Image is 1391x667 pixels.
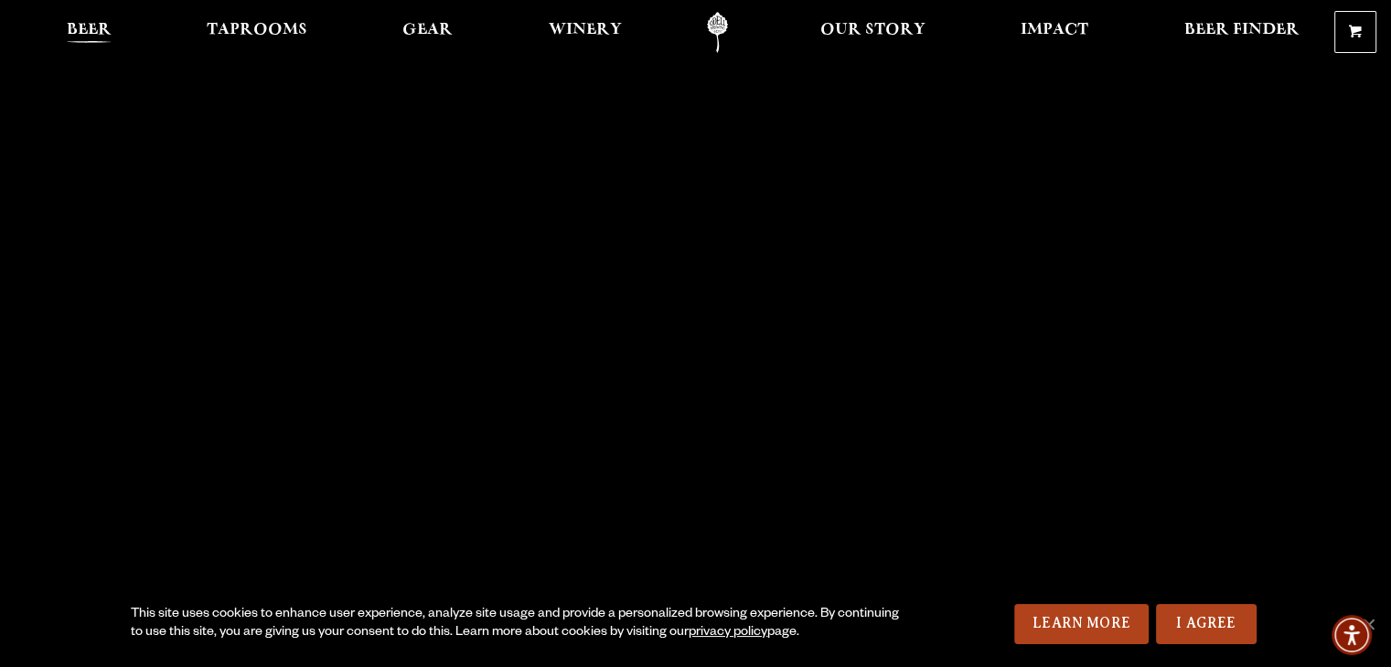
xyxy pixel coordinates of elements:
a: privacy policy [689,626,767,641]
a: Our Story [808,12,937,53]
a: Odell Home [683,12,752,53]
span: Beer Finder [1183,23,1299,37]
a: Taprooms [195,12,319,53]
div: Accessibility Menu [1332,615,1372,655]
a: Impact [1009,12,1100,53]
a: Winery [537,12,634,53]
span: Beer [67,23,112,37]
div: This site uses cookies to enhance user experience, analyze site usage and provide a personalized ... [131,606,911,642]
span: Winery [549,23,622,37]
a: Gear [391,12,465,53]
a: Learn More [1014,604,1149,644]
a: Beer Finder [1172,12,1311,53]
span: Our Story [820,23,926,37]
span: Taprooms [207,23,307,37]
span: Impact [1021,23,1088,37]
a: Beer [55,12,123,53]
a: I Agree [1156,604,1257,644]
span: Gear [402,23,453,37]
